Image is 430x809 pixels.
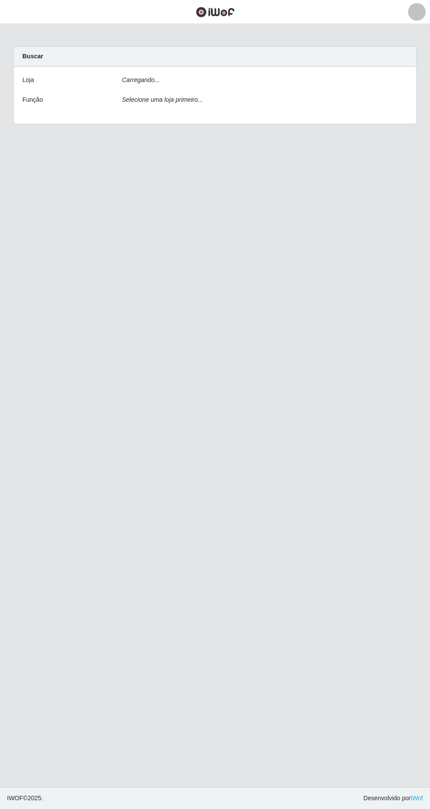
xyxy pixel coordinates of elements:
[22,75,34,85] label: Loja
[7,795,23,802] span: IWOF
[411,795,423,802] a: iWof
[22,95,43,104] label: Função
[7,794,43,803] span: © 2025 .
[196,7,235,18] img: CoreUI Logo
[122,96,203,103] i: Selecione uma loja primeiro...
[363,794,423,803] span: Desenvolvido por
[122,76,160,83] i: Carregando...
[22,53,43,60] strong: Buscar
